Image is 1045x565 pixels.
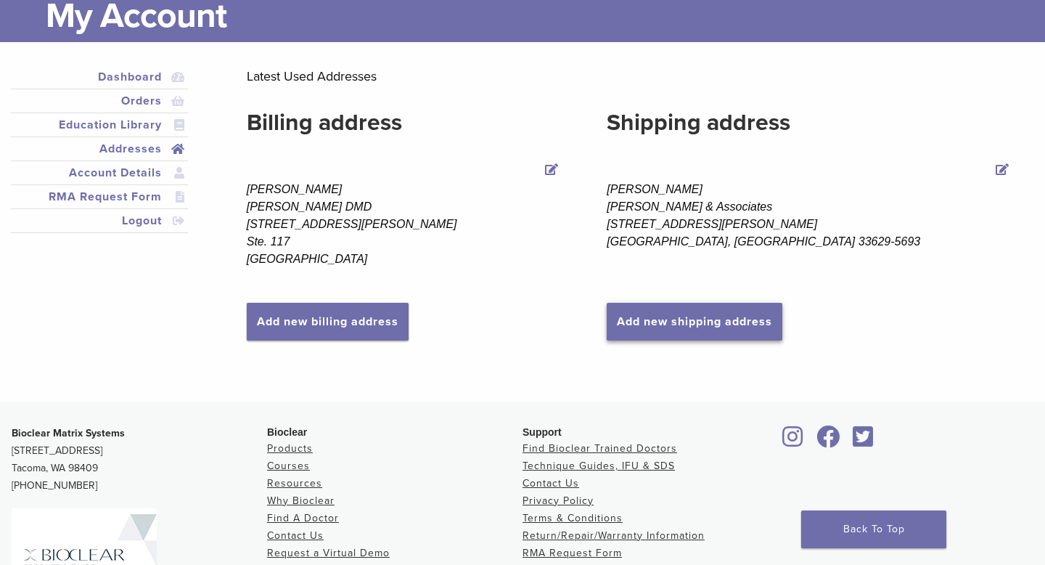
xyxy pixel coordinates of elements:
[247,65,1012,87] p: Latest Used Addresses
[14,212,185,229] a: Logout
[607,303,782,341] a: Add new shipping address
[848,434,878,449] a: Bioclear
[267,529,324,542] a: Contact Us
[267,460,310,472] a: Courses
[247,105,562,140] h2: Billing address
[992,160,1012,181] a: Edit Shipping address
[801,511,946,548] a: Back To Top
[267,426,307,438] span: Bioclear
[14,188,185,206] a: RMA Request Form
[14,116,185,134] a: Education Library
[522,426,562,438] span: Support
[607,181,1012,251] address: [PERSON_NAME] [PERSON_NAME] & Associates [STREET_ADDRESS][PERSON_NAME] [GEOGRAPHIC_DATA], [GEOGRA...
[522,442,677,455] a: Find Bioclear Trained Doctors
[522,460,675,472] a: Technique Guides, IFU & SDS
[11,65,188,251] nav: Account pages
[541,160,562,181] a: Edit Billing address
[267,547,390,559] a: Request a Virtual Demo
[522,477,579,489] a: Contact Us
[247,303,409,341] a: Add new billing address
[522,529,705,542] a: Return/Repair/Warranty Information
[12,427,125,439] strong: Bioclear Matrix Systems
[14,164,185,182] a: Account Details
[267,512,339,524] a: Find A Doctor
[267,477,322,489] a: Resources
[607,105,1012,140] h2: Shipping address
[14,140,185,158] a: Addresses
[522,512,623,524] a: Terms & Conditions
[12,425,267,495] p: [STREET_ADDRESS] Tacoma, WA 98409 [PHONE_NUMBER]
[811,434,845,449] a: Bioclear
[247,181,562,268] address: [PERSON_NAME] [PERSON_NAME] DMD [STREET_ADDRESS][PERSON_NAME] Ste. 117 [GEOGRAPHIC_DATA]
[267,495,335,507] a: Why Bioclear
[778,434,808,449] a: Bioclear
[522,547,622,559] a: RMA Request Form
[14,92,185,110] a: Orders
[267,442,313,455] a: Products
[522,495,594,507] a: Privacy Policy
[14,68,185,86] a: Dashboard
